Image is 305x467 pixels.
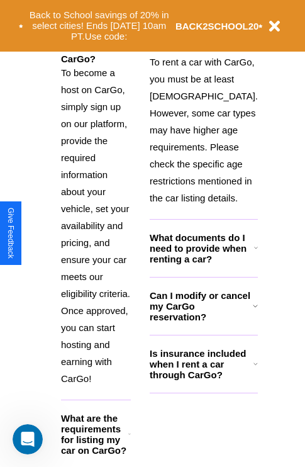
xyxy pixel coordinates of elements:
[61,64,131,387] p: To become a host on CarGo, simply sign up on our platform, provide the required information about...
[61,413,128,456] h3: What are the requirements for listing my car on CarGo?
[23,6,175,45] button: Back to School savings of 20% in select cities! Ends [DATE] 10am PT.Use code:
[150,53,258,206] p: To rent a car with CarGo, you must be at least [DEMOGRAPHIC_DATA]. However, some car types may ha...
[150,290,253,322] h3: Can I modify or cancel my CarGo reservation?
[6,208,15,259] div: Give Feedback
[175,21,259,31] b: BACK2SCHOOL20
[150,348,253,380] h3: Is insurance included when I rent a car through CarGo?
[13,424,43,454] iframe: Intercom live chat
[150,232,254,264] h3: What documents do I need to provide when renting a car?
